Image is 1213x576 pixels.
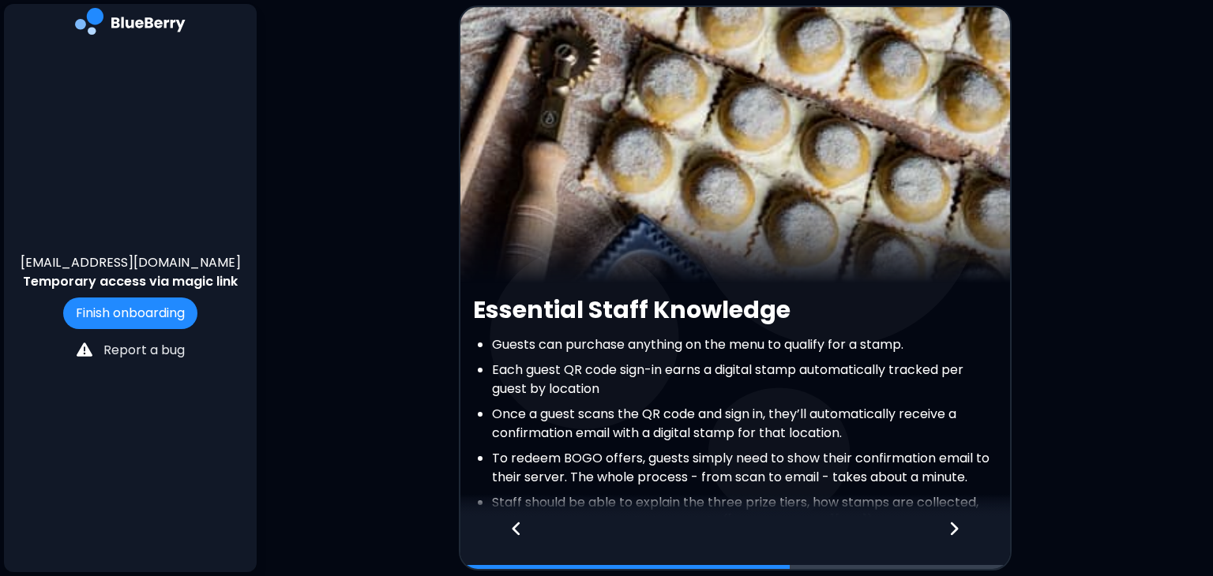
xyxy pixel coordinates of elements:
li: Once a guest scans the QR code and sign in, they’ll automatically receive a confirmation email wi... [492,405,997,443]
p: Report a bug [103,341,185,360]
p: Temporary access via magic link [23,272,238,291]
p: [EMAIL_ADDRESS][DOMAIN_NAME] [21,253,241,272]
button: Finish onboarding [63,297,197,329]
img: video thumbnail [460,7,1010,283]
img: company logo [75,8,186,40]
li: Each guest QR code sign-in earns a digital stamp automatically tracked per guest by location [492,361,997,398]
li: Guests can purchase anything on the menu to qualify for a stamp. [492,335,997,354]
li: To redeem BOGO offers, guests simply need to show their confirmation email to their server. The w... [492,449,997,487]
h2: Essential Staff Knowledge [473,296,997,324]
a: Finish onboarding [63,304,197,322]
img: file icon [77,342,92,357]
